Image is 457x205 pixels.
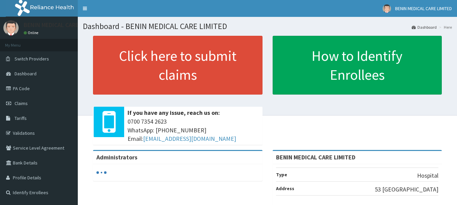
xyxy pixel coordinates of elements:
b: Type [276,172,287,178]
img: User Image [3,20,19,35]
span: BENIN MEDICAL CARE LIMITED [395,5,452,11]
h1: Dashboard - BENIN MEDICAL CARE LIMITED [83,22,452,31]
a: Click here to submit claims [93,36,262,95]
strong: BENIN MEDICAL CARE LIMITED [276,153,356,161]
li: Here [437,24,452,30]
img: User Image [383,4,391,13]
svg: audio-loading [96,168,107,178]
span: Switch Providers [15,56,49,62]
span: Tariffs [15,115,27,121]
a: How to Identify Enrollees [273,36,442,95]
p: 53 [GEOGRAPHIC_DATA] [375,185,438,194]
a: Online [24,30,40,35]
b: Administrators [96,153,137,161]
a: [EMAIL_ADDRESS][DOMAIN_NAME] [143,135,236,143]
span: 0700 7354 2623 WhatsApp: [PHONE_NUMBER] Email: [128,117,259,143]
p: Hospital [417,171,438,180]
b: If you have any issue, reach us on: [128,109,220,117]
p: BENIN MEDICAL CARE LIMITED [24,22,101,28]
span: Claims [15,100,28,106]
span: Dashboard [15,71,37,77]
a: Dashboard [412,24,437,30]
b: Address [276,185,294,191]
